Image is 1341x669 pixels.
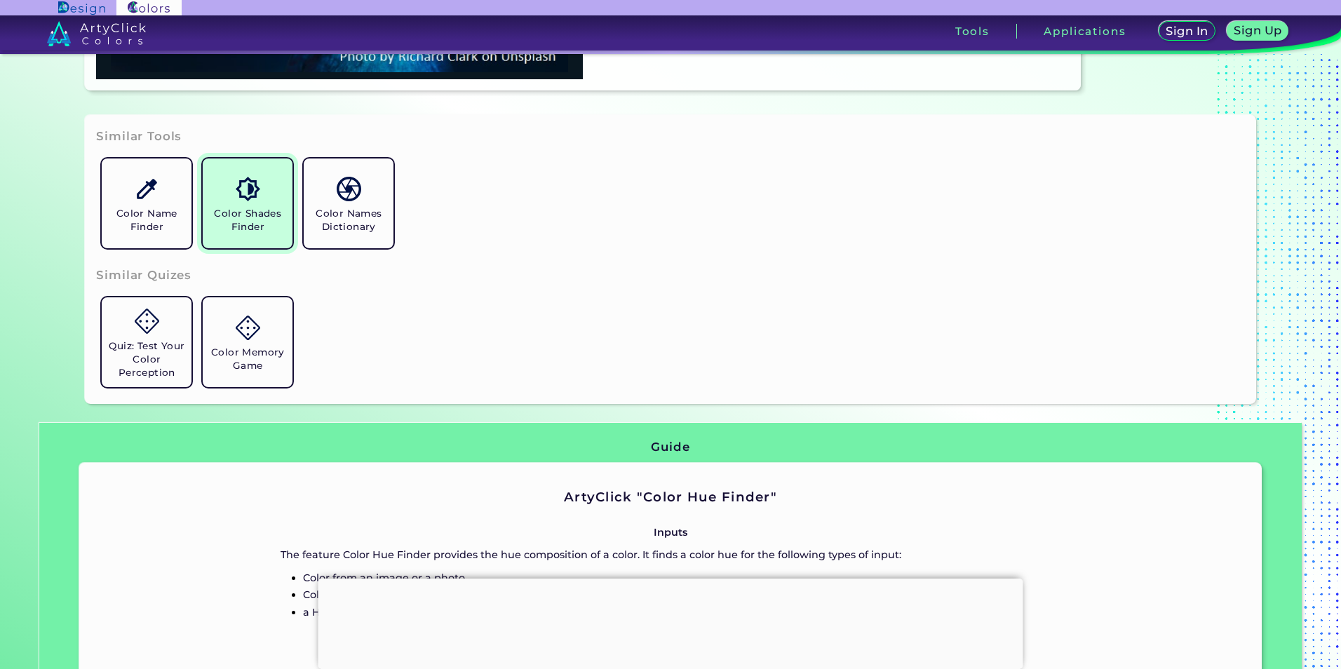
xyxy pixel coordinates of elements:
a: Sign In [1159,22,1215,41]
h5: Quiz: Test Your Color Perception [107,339,186,379]
h5: Color Names Dictionary [309,207,388,234]
p: Uploading Image [281,631,1060,648]
iframe: Advertisement [318,579,1023,665]
h3: Similar Tools [96,128,182,145]
p: a Hex or RGB color code [303,604,1060,621]
h5: Color Memory Game [208,346,287,372]
img: ArtyClick Design logo [58,1,105,15]
h5: Sign In [1166,25,1208,36]
img: icon_color_name_finder.svg [135,177,159,201]
p: The feature Color Hue Finder provides the hue composition of a color. It finds a color hue for th... [281,546,1060,563]
h3: Guide [651,439,689,456]
img: icon_game.svg [236,316,260,340]
p: Color from an image or a photo [303,569,1060,586]
a: Color Names Dictionary [298,153,399,254]
img: logo_artyclick_colors_white.svg [47,21,146,46]
img: icon_color_names_dictionary.svg [337,177,361,201]
a: Color Name Finder [96,153,197,254]
a: Quiz: Test Your Color Perception [96,292,197,393]
p: Inputs [281,524,1060,541]
img: icon_color_shades.svg [236,177,260,201]
h5: Color Name Finder [107,207,186,234]
h5: Sign Up [1234,25,1281,36]
h3: Tools [955,26,990,36]
a: Color Memory Game [197,292,298,393]
a: Color Shades Finder [197,153,298,254]
img: icon_game.svg [135,309,159,333]
h3: Applications [1044,26,1126,36]
h5: Color Shades Finder [208,207,287,234]
p: Color from a color picker [303,586,1060,603]
h2: ArtyClick "Color Hue Finder" [281,488,1060,506]
a: Sign Up [1228,22,1288,41]
h3: Similar Quizes [96,267,191,284]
